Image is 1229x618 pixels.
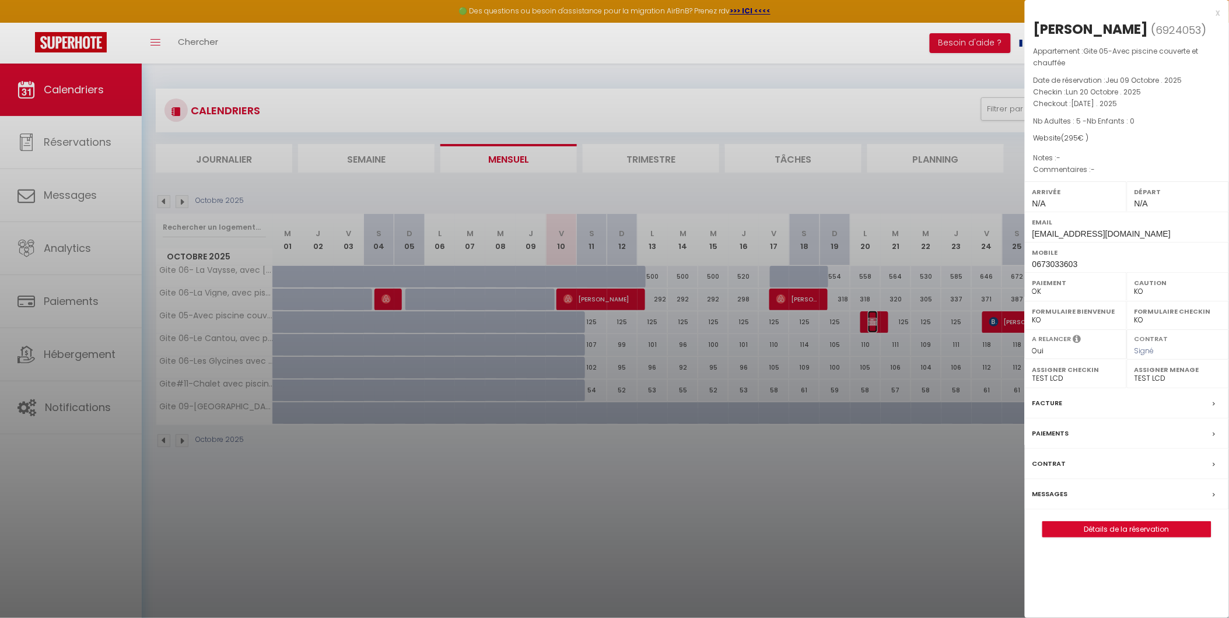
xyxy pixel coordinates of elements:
label: Email [1032,216,1221,228]
span: Jeu 09 Octobre . 2025 [1106,75,1182,85]
i: Sélectionner OUI si vous souhaiter envoyer les séquences de messages post-checkout [1073,334,1081,347]
span: 6924053 [1156,23,1202,37]
div: [PERSON_NAME] [1034,20,1149,38]
p: Checkin : [1034,86,1220,98]
label: Assigner Checkin [1032,364,1119,375]
span: - [1091,164,1095,174]
span: Nb Enfants : 0 [1087,116,1135,126]
label: A relancer [1032,334,1072,344]
label: Formulaire Bienvenue [1032,306,1119,317]
span: [EMAIL_ADDRESS][DOMAIN_NAME] [1032,229,1171,238]
label: Formulaire Checkin [1135,306,1221,317]
span: [DATE] . 2025 [1072,99,1118,108]
label: Arrivée [1032,186,1119,198]
div: Website [1034,133,1220,144]
label: Contrat [1135,334,1168,342]
span: Lun 20 Octobre . 2025 [1066,87,1142,97]
span: 0673033603 [1032,259,1078,269]
label: Messages [1032,488,1068,500]
span: Nb Adultes : 5 - [1034,116,1135,126]
label: Assigner Menage [1135,364,1221,375]
label: Départ [1135,186,1221,198]
span: 295 [1065,133,1079,143]
label: Paiement [1032,277,1119,289]
button: Détails de la réservation [1042,521,1212,538]
span: N/A [1135,199,1148,208]
p: Appartement : [1034,45,1220,69]
div: x [1025,6,1220,20]
label: Facture [1032,397,1063,409]
label: Contrat [1032,458,1066,470]
a: Détails de la réservation [1043,522,1211,537]
span: Gite 05-Avec piscine couverte et chauffée [1034,46,1199,68]
span: ( € ) [1062,133,1089,143]
span: N/A [1032,199,1046,208]
span: Signé [1135,346,1154,356]
p: Notes : [1034,152,1220,164]
p: Commentaires : [1034,164,1220,175]
label: Caution [1135,277,1221,289]
p: Date de réservation : [1034,75,1220,86]
p: Checkout : [1034,98,1220,110]
span: ( ) [1151,22,1207,38]
label: Mobile [1032,247,1221,258]
label: Paiements [1032,427,1069,440]
span: - [1057,153,1061,163]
